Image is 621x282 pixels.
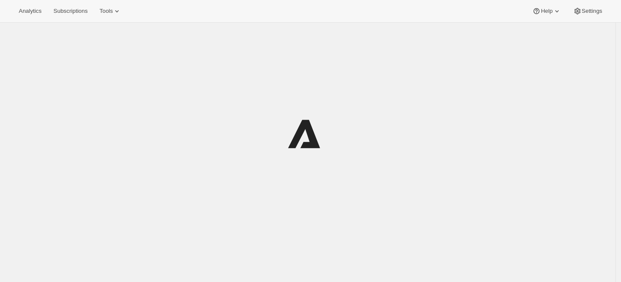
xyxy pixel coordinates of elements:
[99,8,113,15] span: Tools
[94,5,126,17] button: Tools
[53,8,87,15] span: Subscriptions
[48,5,93,17] button: Subscriptions
[541,8,552,15] span: Help
[568,5,607,17] button: Settings
[582,8,602,15] span: Settings
[19,8,41,15] span: Analytics
[14,5,47,17] button: Analytics
[527,5,566,17] button: Help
